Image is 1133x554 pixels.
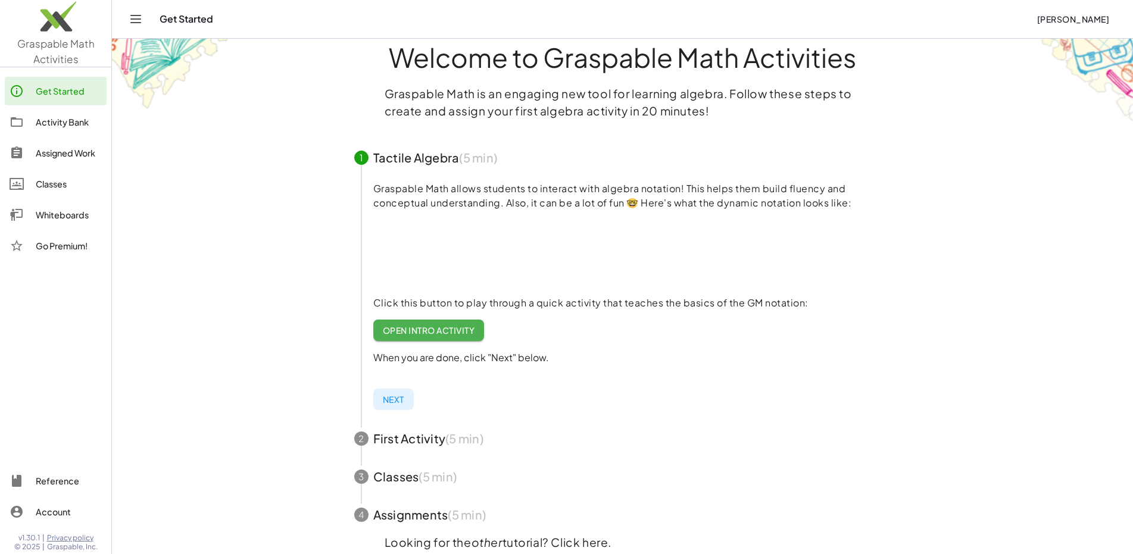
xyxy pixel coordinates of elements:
[47,533,98,543] a: Privacy policy
[385,534,861,551] p: Looking for the tutorial? Click here.
[42,533,45,543] span: |
[36,239,102,253] div: Go Premium!
[5,497,107,526] a: Account
[36,177,102,191] div: Classes
[47,542,98,552] span: Graspable, Inc.
[5,77,107,105] a: Get Started
[126,10,145,29] button: Toggle navigation
[373,389,414,410] button: Next
[340,420,906,458] button: 2First Activity(5 min)
[354,151,369,165] div: 1
[340,139,906,177] button: 1Tactile Algebra(5 min)
[5,201,107,229] a: Whiteboards
[17,37,95,65] span: Graspable Math Activities
[383,325,475,336] span: Open Intro Activity
[354,508,369,522] div: 4
[5,170,107,198] a: Classes
[36,208,102,222] div: Whiteboards
[36,146,102,160] div: Assigned Work
[354,470,369,484] div: 3
[373,181,891,210] p: Graspable Math allows students to interact with algebra notation! This helps them build fluency a...
[354,431,369,446] div: 2
[5,467,107,495] a: Reference
[373,320,485,341] a: Open Intro Activity
[18,533,40,543] span: v1.30.1
[340,458,906,496] button: 3Classes(5 min)
[373,208,552,297] video: What is this? This is dynamic math notation. Dynamic math notation plays a central role in how Gr...
[36,115,102,129] div: Activity Bank
[385,85,861,120] p: Graspable Math is an engaging new tool for learning algebra. Follow these steps to create and ass...
[36,474,102,488] div: Reference
[112,16,261,111] img: get-started-bg-ul-Ceg4j33I.png
[1027,8,1119,30] button: [PERSON_NAME]
[36,505,102,519] div: Account
[340,496,906,534] button: 4Assignments(5 min)
[373,296,891,310] p: Click this button to play through a quick activity that teaches the basics of the GM notation:
[42,542,45,552] span: |
[373,350,891,365] p: When you are done, click "Next" below.
[383,394,404,405] span: Next
[5,139,107,167] a: Assigned Work
[5,108,107,136] a: Activity Bank
[14,542,40,552] span: © 2025
[472,535,502,549] em: other
[332,43,913,71] h1: Welcome to Graspable Math Activities
[1037,14,1109,24] span: [PERSON_NAME]
[36,84,102,98] div: Get Started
